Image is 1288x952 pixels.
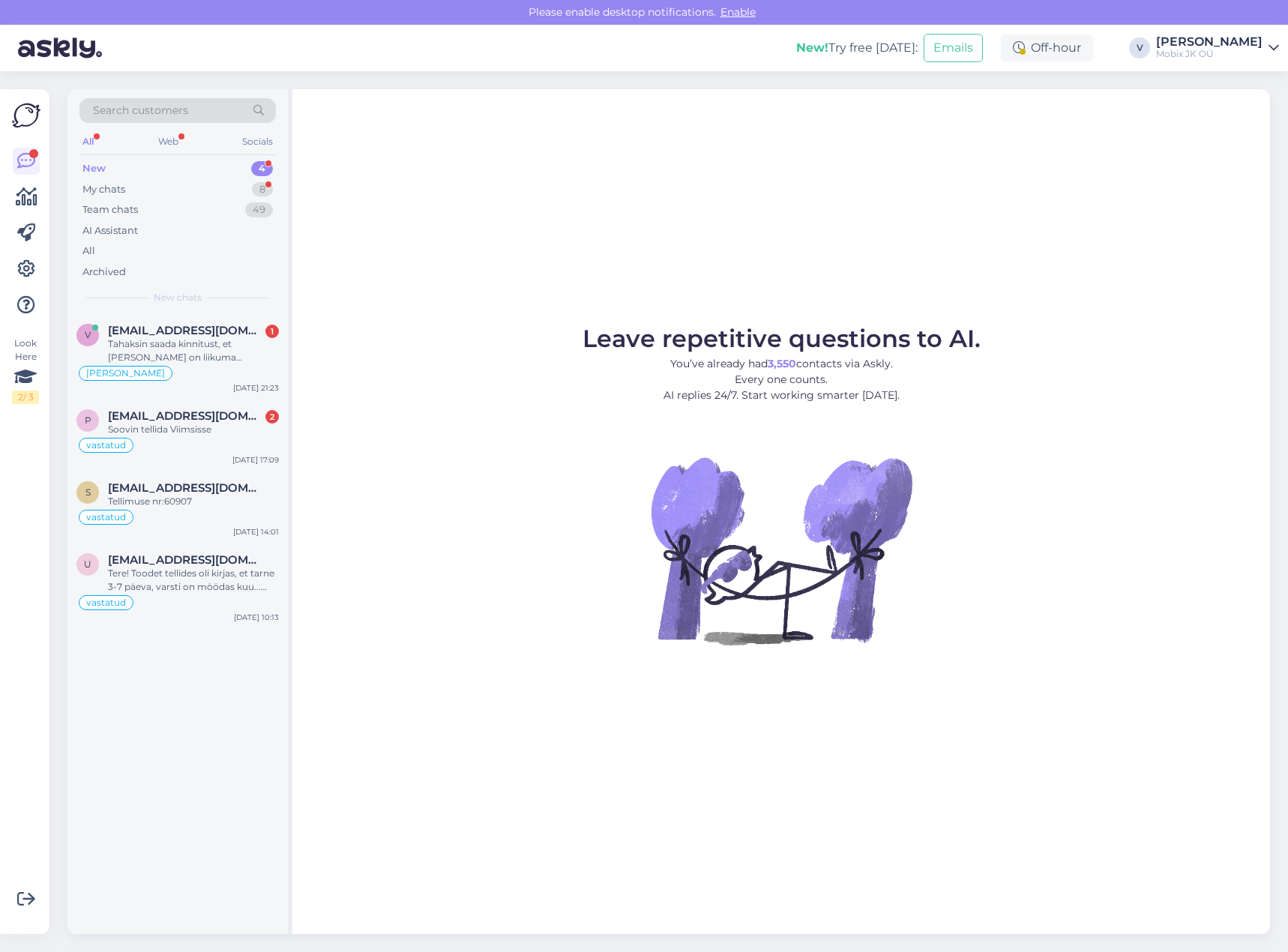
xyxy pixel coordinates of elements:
[85,415,91,426] span: p
[1156,36,1263,48] div: [PERSON_NAME]
[12,101,40,130] img: Askly Logo
[234,612,279,623] div: [DATE] 10:13
[108,337,279,364] div: Tahaksin saada kinnitust, et [PERSON_NAME] on liikuma hakanud.
[716,5,760,19] span: Enable
[82,265,126,280] div: Archived
[108,324,264,337] span: valter.soorsk@gmail.com
[82,182,125,197] div: My chats
[108,481,264,495] span: svetlanapaiste@gmail.com
[251,161,273,176] div: 4
[583,356,981,403] p: You’ve already had contacts via Askly. Every one counts. AI replies 24/7. Start working smarter [...
[93,103,188,118] span: Search customers
[86,441,126,450] span: vastatud
[82,244,95,259] div: All
[796,39,918,57] div: Try free [DATE]:
[85,329,91,340] span: v
[583,324,981,353] span: Leave repetitive questions to AI.
[646,415,916,685] img: No Chat active
[1156,48,1263,60] div: Mobix JK OÜ
[155,132,181,151] div: Web
[108,553,264,567] span: uku.ojasalu@gmail.com
[1156,36,1279,60] a: [PERSON_NAME]Mobix JK OÜ
[233,382,279,394] div: [DATE] 21:23
[233,526,279,537] div: [DATE] 14:01
[86,598,126,607] span: vastatud
[252,182,273,197] div: 8
[82,161,106,176] div: New
[84,558,91,570] span: u
[265,325,279,338] div: 1
[12,391,39,404] div: 2 / 3
[108,495,279,508] div: Tellimuse nr:60907
[924,34,983,62] button: Emails
[108,409,264,423] span: priitroos@hotmail.com
[82,202,138,217] div: Team chats
[108,423,279,436] div: Soovin tellida Viimsisse
[85,486,91,498] span: s
[796,40,828,55] b: New!
[1001,34,1093,61] div: Off-hour
[79,132,97,151] div: All
[86,513,126,522] span: vastatud
[768,357,796,370] b: 3,550
[239,132,276,151] div: Socials
[86,369,165,378] span: [PERSON_NAME]
[265,410,279,424] div: 2
[245,202,273,217] div: 49
[82,223,138,238] div: AI Assistant
[1129,37,1150,58] div: V
[12,337,39,404] div: Look Here
[154,291,202,304] span: New chats
[108,567,279,594] div: Tere! Toodet tellides oli kirjas, et tarne 3-7 päeva, varsti on möödas kuu... Kas on uudiseid, ka...
[232,454,279,466] div: [DATE] 17:09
